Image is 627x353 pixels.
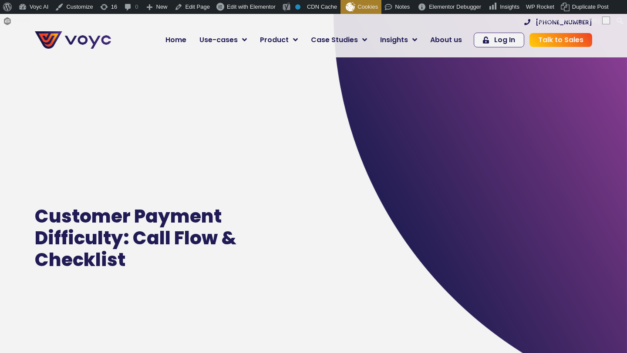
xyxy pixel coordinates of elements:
img: voyc-full-logo [35,31,111,49]
a: Case Studies [304,31,374,49]
span: Use-cases [199,35,238,45]
span: [PERSON_NAME] [553,17,600,24]
a: Product [253,31,304,49]
div: No index [295,4,300,10]
span: Home [165,35,186,45]
span: Product [260,35,289,45]
a: About us [424,31,469,49]
span: Forms [14,14,30,28]
a: Talk to Sales [529,33,592,47]
a: Log In [474,33,524,47]
a: [PHONE_NUMBER] [524,19,592,25]
a: Use-cases [193,31,253,49]
span: Edit with Elementor [227,3,276,10]
span: Talk to Sales [538,37,583,43]
h1: Customer Payment Difficulty: Call Flow & Checklist [35,206,297,271]
a: Howdy, [532,14,614,28]
span: Case Studies [311,35,358,45]
a: Home [159,31,193,49]
a: Insights [374,31,424,49]
span: Log In [494,37,515,43]
span: About us [430,35,462,45]
span: Insights [380,35,408,45]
